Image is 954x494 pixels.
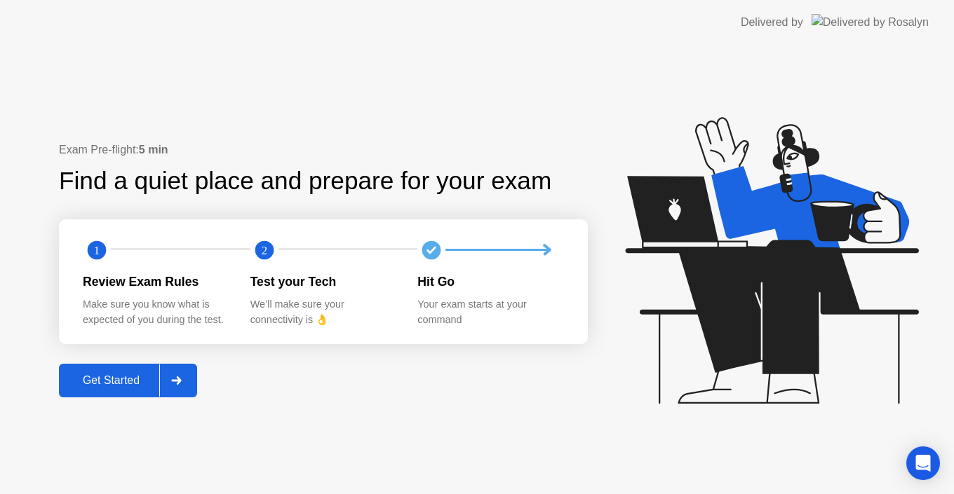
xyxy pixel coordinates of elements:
[741,14,803,31] div: Delivered by
[59,142,588,158] div: Exam Pre-flight:
[59,364,197,397] button: Get Started
[417,297,563,327] div: Your exam starts at your command
[59,163,553,200] div: Find a quiet place and prepare for your exam
[83,297,228,327] div: Make sure you know what is expected of you during the test.
[63,374,159,387] div: Get Started
[94,243,100,256] text: 1
[812,14,929,30] img: Delivered by Rosalyn
[250,273,396,291] div: Test your Tech
[906,446,940,480] div: Open Intercom Messenger
[139,144,168,156] b: 5 min
[83,273,228,291] div: Review Exam Rules
[262,243,267,256] text: 2
[417,273,563,291] div: Hit Go
[250,297,396,327] div: We’ll make sure your connectivity is 👌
